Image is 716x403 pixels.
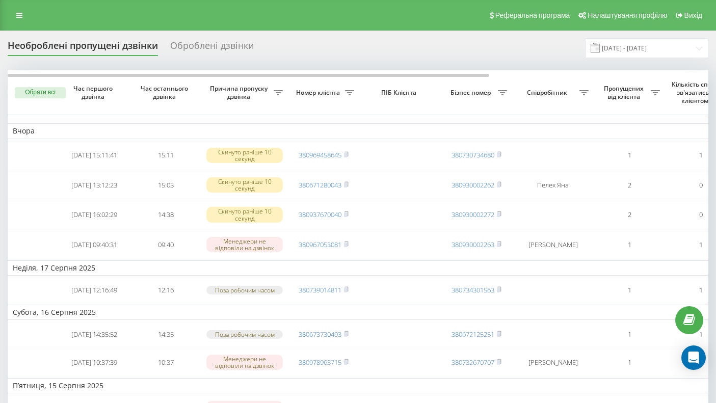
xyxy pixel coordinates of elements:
[130,201,201,229] td: 14:38
[206,207,283,222] div: Скинуто раніше 10 секунд
[138,85,193,100] span: Час останнього дзвінка
[594,231,665,258] td: 1
[130,349,201,376] td: 10:37
[452,180,494,190] a: 380930002262
[599,85,651,100] span: Пропущених від клієнта
[59,172,130,199] td: [DATE] 13:12:23
[206,148,283,163] div: Скинуто раніше 10 секунд
[8,40,158,56] div: Необроблені пропущені дзвінки
[512,172,594,199] td: Пелех Яна
[594,349,665,376] td: 1
[59,322,130,347] td: [DATE] 14:35:52
[452,285,494,294] a: 380734301563
[15,87,66,98] button: Обрати всі
[67,85,122,100] span: Час першого дзвінка
[206,237,283,252] div: Менеджери не відповіли на дзвінок
[517,89,579,97] span: Співробітник
[594,172,665,199] td: 2
[594,322,665,347] td: 1
[59,349,130,376] td: [DATE] 10:37:39
[495,11,570,19] span: Реферальна програма
[594,201,665,229] td: 2
[594,141,665,170] td: 1
[299,210,341,219] a: 380937670040
[684,11,702,19] span: Вихід
[368,89,432,97] span: ПІБ Клієнта
[130,172,201,199] td: 15:03
[59,141,130,170] td: [DATE] 15:11:41
[206,286,283,294] div: Поза робочим часом
[452,150,494,159] a: 380730734680
[512,349,594,376] td: [PERSON_NAME]
[299,330,341,339] a: 380673730493
[130,231,201,258] td: 09:40
[452,240,494,249] a: 380930002263
[130,141,201,170] td: 15:11
[452,358,494,367] a: 380732670707
[446,89,498,97] span: Бізнес номер
[512,231,594,258] td: [PERSON_NAME]
[299,285,341,294] a: 380739014811
[293,89,345,97] span: Номер клієнта
[206,355,283,370] div: Менеджери не відповіли на дзвінок
[206,85,274,100] span: Причина пропуску дзвінка
[588,11,667,19] span: Налаштування профілю
[299,150,341,159] a: 380969458645
[299,240,341,249] a: 380967053081
[170,40,254,56] div: Оброблені дзвінки
[206,177,283,193] div: Скинуто раніше 10 секунд
[59,231,130,258] td: [DATE] 09:40:31
[594,278,665,303] td: 1
[452,330,494,339] a: 380672125251
[130,278,201,303] td: 12:16
[299,180,341,190] a: 380671280043
[299,358,341,367] a: 380978963715
[59,201,130,229] td: [DATE] 16:02:29
[681,345,706,370] div: Open Intercom Messenger
[206,330,283,339] div: Поза робочим часом
[130,322,201,347] td: 14:35
[59,278,130,303] td: [DATE] 12:16:49
[452,210,494,219] a: 380930002272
